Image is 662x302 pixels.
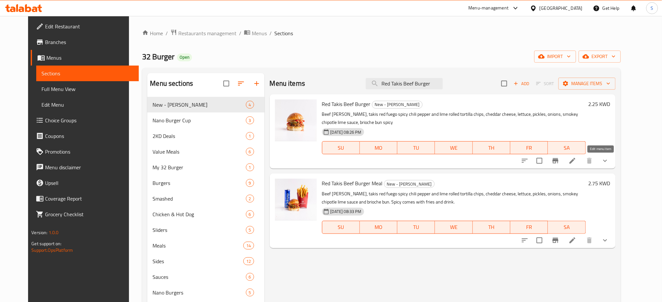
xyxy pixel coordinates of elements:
[513,143,545,153] span: FR
[497,77,511,90] span: Select section
[41,101,134,109] span: Edit Menu
[31,50,139,66] a: Menus
[579,51,621,63] button: export
[244,243,253,249] span: 14
[45,148,134,156] span: Promotions
[246,226,254,234] div: items
[582,233,597,248] button: delete
[246,195,254,203] div: items
[150,79,193,88] h2: Menu sections
[246,274,254,280] span: 6
[540,5,583,12] div: [GEOGRAPHIC_DATA]
[473,141,510,154] button: TH
[532,79,558,89] span: Select section first
[49,228,59,237] span: 1.0.0
[589,179,610,188] h6: 2.75 KWD
[246,133,254,139] span: 1
[384,180,435,188] div: New - Takis Burger
[31,144,139,159] a: Promotions
[178,29,236,37] span: Restaurants management
[243,242,254,249] div: items
[177,53,192,61] div: Open
[246,163,254,171] div: items
[322,190,586,206] p: Beef [PERSON_NAME], takis red fuego spicy chili pepper and lime rolled tortilla chips, cheddar ch...
[166,29,168,37] li: /
[249,76,265,91] button: Add section
[597,233,613,248] button: show more
[551,143,583,153] span: SA
[517,233,533,248] button: sort-choices
[384,180,434,188] span: New - [PERSON_NAME]
[142,49,174,64] span: 32 Burger
[400,143,432,153] span: TU
[511,79,532,89] button: Add
[147,97,264,113] div: New - [PERSON_NAME]4
[246,164,254,171] span: 1
[239,29,241,37] li: /
[153,242,243,249] div: Meals
[45,210,134,218] span: Grocery Checklist
[651,5,654,12] span: S
[325,222,357,232] span: SU
[438,143,470,153] span: WE
[153,226,246,234] div: Sliders
[548,141,586,154] button: SA
[270,79,305,88] h2: Menu items
[601,236,609,244] svg: Show Choices
[275,99,317,141] img: Red Takis Beef Burger
[246,117,254,124] span: 3
[551,222,583,232] span: SA
[153,101,246,109] span: New - [PERSON_NAME]
[45,179,134,187] span: Upsell
[147,159,264,175] div: My 32 Burger1
[322,221,360,234] button: SU
[147,113,264,128] div: Nano Burger Cup3
[153,257,243,265] div: Sides
[548,233,563,248] button: Branch-specific-item
[142,29,163,37] a: Home
[328,208,364,215] span: [DATE] 08:33 PM
[569,236,576,244] a: Edit menu item
[153,179,246,187] span: Burgers
[322,110,586,127] p: Beef [PERSON_NAME], takis red fuego spicy chili pepper and lime rolled tortilla chips, cheddar ch...
[584,53,616,61] span: export
[233,76,249,91] span: Sort sections
[153,195,246,203] span: Smashed
[363,222,395,232] span: MO
[244,29,267,38] a: Menus
[153,101,246,109] div: New - Takis Burger
[147,253,264,269] div: Sides12
[274,29,293,37] span: Sections
[153,289,246,296] span: Nano Burgers
[511,79,532,89] span: Add item
[246,273,254,281] div: items
[153,132,246,140] span: 2KD Deals
[517,153,533,169] button: sort-choices
[328,129,364,135] span: [DATE] 08:26 PM
[510,141,548,154] button: FR
[476,143,508,153] span: TH
[147,285,264,300] div: Nano Burgers5
[153,163,246,171] div: My 32 Burger
[153,116,246,124] span: Nano Burger Cup
[36,97,139,113] a: Edit Menu
[435,221,473,234] button: WE
[246,101,254,109] div: items
[31,159,139,175] a: Menu disclaimer
[513,222,545,232] span: FR
[147,269,264,285] div: Sauces6
[45,116,134,124] span: Choice Groups
[366,78,443,89] input: search
[45,38,134,46] span: Branches
[322,178,383,188] span: Red Takis Beef Burger Meal
[31,128,139,144] a: Coupons
[360,221,397,234] button: MO
[41,85,134,93] span: Full Menu View
[170,29,236,38] a: Restaurants management
[363,143,395,153] span: MO
[322,99,371,109] span: Red Takis Beef Burger
[147,222,264,238] div: Sliders5
[469,4,509,12] div: Menu-management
